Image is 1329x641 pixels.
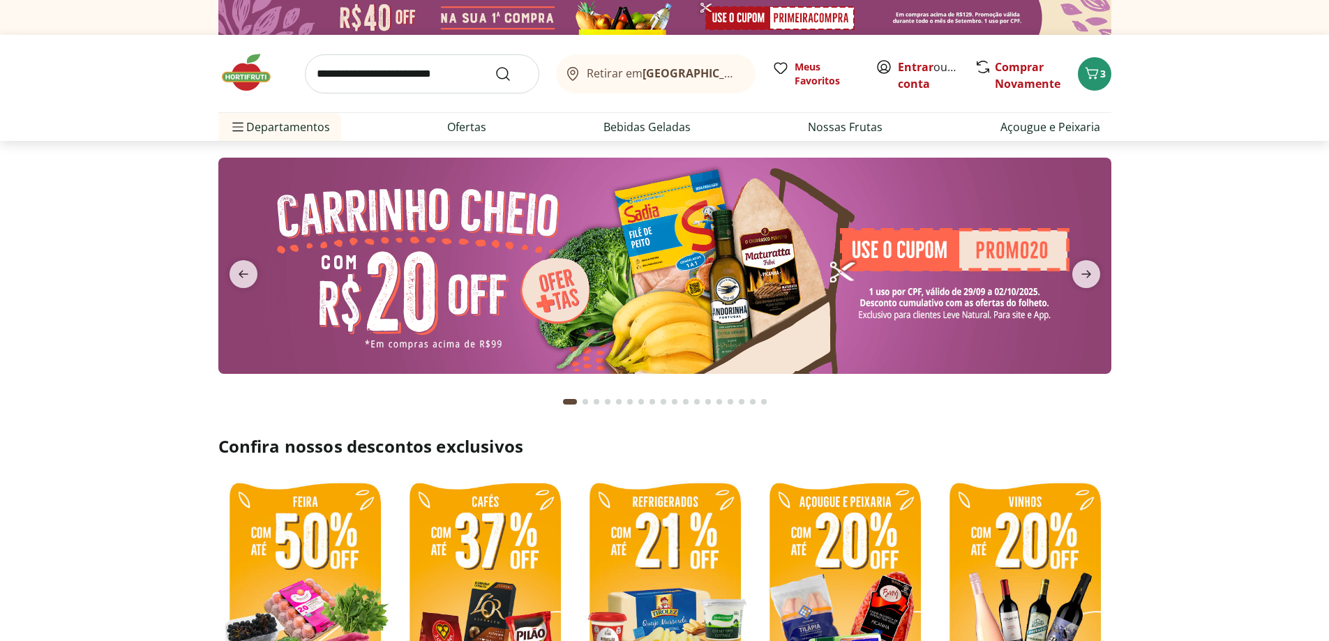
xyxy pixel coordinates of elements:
[714,385,725,418] button: Go to page 14 from fs-carousel
[556,54,756,93] button: Retirar em[GEOGRAPHIC_DATA]/[GEOGRAPHIC_DATA]
[898,59,960,92] span: ou
[602,385,613,418] button: Go to page 4 from fs-carousel
[603,119,691,135] a: Bebidas Geladas
[808,119,883,135] a: Nossas Frutas
[658,385,669,418] button: Go to page 9 from fs-carousel
[795,60,859,88] span: Meus Favoritos
[703,385,714,418] button: Go to page 13 from fs-carousel
[691,385,703,418] button: Go to page 12 from fs-carousel
[772,60,859,88] a: Meus Favoritos
[230,110,246,144] button: Menu
[560,385,580,418] button: Current page from fs-carousel
[669,385,680,418] button: Go to page 10 from fs-carousel
[591,385,602,418] button: Go to page 3 from fs-carousel
[218,52,288,93] img: Hortifruti
[636,385,647,418] button: Go to page 7 from fs-carousel
[1061,260,1111,288] button: next
[230,110,330,144] span: Departamentos
[580,385,591,418] button: Go to page 2 from fs-carousel
[680,385,691,418] button: Go to page 11 from fs-carousel
[747,385,758,418] button: Go to page 17 from fs-carousel
[643,66,878,81] b: [GEOGRAPHIC_DATA]/[GEOGRAPHIC_DATA]
[898,59,933,75] a: Entrar
[995,59,1060,91] a: Comprar Novamente
[898,59,975,91] a: Criar conta
[587,67,741,80] span: Retirar em
[647,385,658,418] button: Go to page 8 from fs-carousel
[1078,57,1111,91] button: Carrinho
[305,54,539,93] input: search
[758,385,769,418] button: Go to page 18 from fs-carousel
[736,385,747,418] button: Go to page 16 from fs-carousel
[725,385,736,418] button: Go to page 15 from fs-carousel
[613,385,624,418] button: Go to page 5 from fs-carousel
[218,260,269,288] button: previous
[1100,67,1106,80] span: 3
[218,158,1111,374] img: cupom
[447,119,486,135] a: Ofertas
[495,66,528,82] button: Submit Search
[624,385,636,418] button: Go to page 6 from fs-carousel
[218,435,1111,458] h2: Confira nossos descontos exclusivos
[1000,119,1100,135] a: Açougue e Peixaria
